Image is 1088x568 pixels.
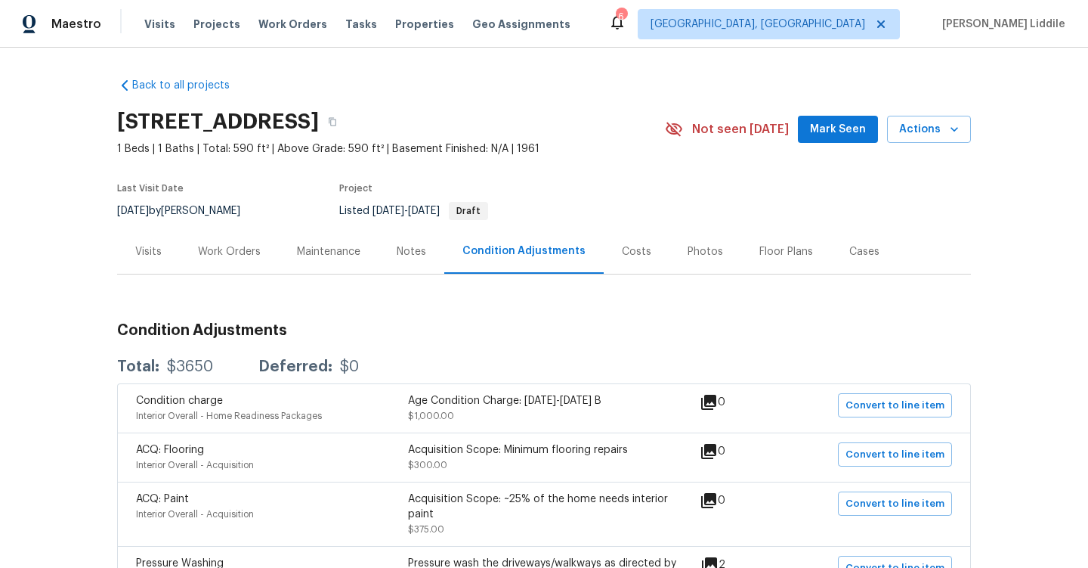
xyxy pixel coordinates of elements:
a: Back to all projects [117,78,262,93]
div: Acquisition Scope: ~25% of the home needs interior paint [408,492,680,522]
span: Geo Assignments [472,17,570,32]
div: Acquisition Scope: Minimum flooring repairs [408,442,680,458]
h2: [STREET_ADDRESS] [117,114,319,129]
h3: Condition Adjustments [117,323,971,338]
span: [DATE] [372,206,404,216]
div: Costs [622,244,651,259]
span: [DATE] [408,206,440,216]
span: Condition charge [136,396,223,406]
span: Last Visit Date [117,184,184,193]
span: Listed [339,206,488,216]
span: Actions [899,120,959,139]
div: Total: [117,359,159,374]
div: 0 [700,492,774,510]
div: Deferred: [258,359,332,374]
button: Actions [887,116,971,144]
span: Interior Overall - Acquisition [136,461,254,470]
div: $0 [340,359,359,374]
span: Interior Overall - Acquisition [136,510,254,519]
div: 6 [616,9,626,24]
span: $1,000.00 [408,411,454,421]
span: Convert to line item [845,397,944,414]
span: [DATE] [117,206,149,216]
div: Cases [849,244,879,259]
div: Condition Adjustments [462,244,586,259]
div: Notes [397,244,426,259]
button: Convert to line item [838,393,952,417]
span: Projects [193,17,240,32]
span: Convert to line item [845,495,944,513]
div: 0 [700,393,774,411]
span: $300.00 [408,461,447,470]
div: by [PERSON_NAME] [117,202,258,220]
span: - [372,206,440,216]
span: Project [339,184,372,193]
div: Age Condition Charge: [DATE]-[DATE] B [408,393,680,408]
span: ACQ: Flooring [136,445,204,455]
button: Mark Seen [798,116,878,144]
span: 1 Beds | 1 Baths | Total: 590 ft² | Above Grade: 590 ft² | Basement Finished: N/A | 1961 [117,141,665,157]
div: 0 [700,442,774,461]
div: Work Orders [198,244,261,259]
span: [GEOGRAPHIC_DATA], [GEOGRAPHIC_DATA] [651,17,865,32]
span: Not seen [DATE] [692,122,789,137]
span: Work Orders [258,17,327,32]
button: Convert to line item [838,442,952,467]
span: Visits [144,17,175,32]
span: [PERSON_NAME] Liddile [936,17,1065,32]
div: Maintenance [297,244,360,259]
div: $3650 [167,359,213,374]
div: Floor Plans [759,244,813,259]
span: Properties [395,17,454,32]
button: Convert to line item [838,492,952,516]
span: Maestro [51,17,101,32]
span: Mark Seen [810,120,866,139]
span: $375.00 [408,525,444,534]
span: Draft [450,206,487,216]
span: Interior Overall - Home Readiness Packages [136,411,322,421]
span: Tasks [345,19,377,29]
div: Photos [688,244,723,259]
div: Visits [135,244,162,259]
span: ACQ: Paint [136,494,189,504]
span: Convert to line item [845,446,944,464]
